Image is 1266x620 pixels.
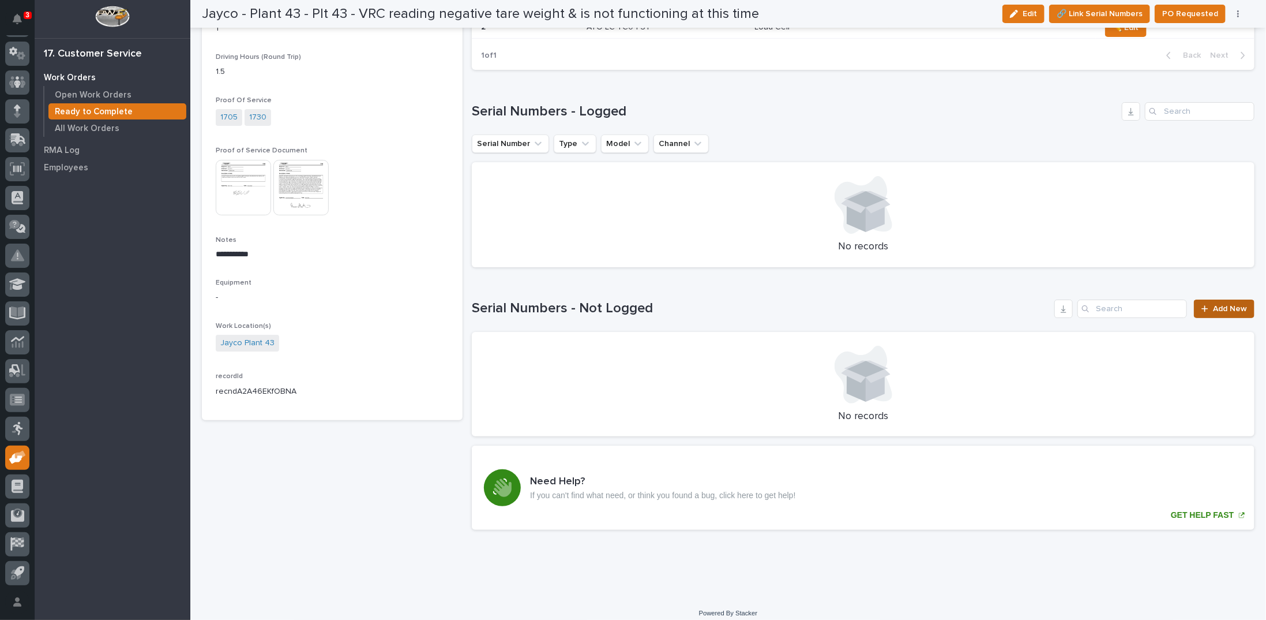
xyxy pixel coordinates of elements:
input: Search [1077,300,1187,318]
button: Model [601,135,649,153]
a: 1705 [220,111,238,124]
div: 17. Customer Service [44,48,142,61]
h2: Jayco - Plant 43 - Plt 43 - VRC reading negative tare weight & is not functioning at this time [202,6,759,23]
h1: Serial Numbers - Logged [472,103,1117,120]
span: Equipment [216,279,251,286]
p: recndA2A46EKfOBNA [216,386,449,398]
button: Channel [653,135,709,153]
div: Notifications3 [14,14,29,32]
p: 3 [25,11,29,19]
span: Next [1210,50,1235,61]
h1: Serial Numbers - Not Logged [472,300,1050,317]
button: Type [554,135,596,153]
h3: Need Help? [530,476,795,488]
p: - [216,292,449,304]
span: 🔗 Link Serial Numbers [1057,7,1143,21]
p: 1 [216,23,449,35]
span: Add New [1213,305,1247,313]
a: Ready to Complete [44,103,190,119]
button: 🔗 Link Serial Numbers [1049,5,1150,23]
p: All Work Orders [55,124,119,134]
p: No records [486,410,1241,423]
a: 1730 [249,111,266,124]
a: RMA Log [35,141,190,159]
p: Work Orders [44,73,96,83]
img: Workspace Logo [95,6,129,27]
a: Open Work Orders [44,87,190,103]
button: PO Requested [1155,5,1226,23]
span: Work Location(s) [216,323,271,330]
p: RMA Log [44,145,80,156]
span: Back [1176,50,1201,61]
a: Work Orders [35,69,190,86]
p: Ready to Complete [55,107,133,117]
p: 1 of 1 [472,42,506,70]
p: If you can't find what need, or think you found a bug, click here to get help! [530,491,795,501]
a: Powered By Stacker [699,610,757,617]
p: Employees [44,163,88,173]
a: GET HELP FAST [472,446,1254,530]
a: Employees [35,159,190,176]
span: Driving Hours (Round Trip) [216,54,301,61]
a: Jayco Plant 43 [220,337,275,349]
input: Search [1145,102,1254,121]
button: Serial Number [472,135,549,153]
button: Edit [1002,5,1045,23]
p: Open Work Orders [55,90,132,100]
p: GET HELP FAST [1171,510,1234,520]
p: No records [486,241,1241,253]
span: Proof of Service Document [216,147,307,154]
a: Add New [1194,300,1254,318]
button: Back [1157,50,1205,61]
p: 1.5 [216,66,449,78]
button: Next [1205,50,1254,61]
a: All Work Orders [44,120,190,136]
span: PO Requested [1162,7,1218,21]
button: Notifications [5,7,29,31]
span: recordId [216,373,243,380]
span: Edit [1023,9,1037,19]
span: Notes [216,237,236,244]
span: Proof Of Service [216,97,272,104]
